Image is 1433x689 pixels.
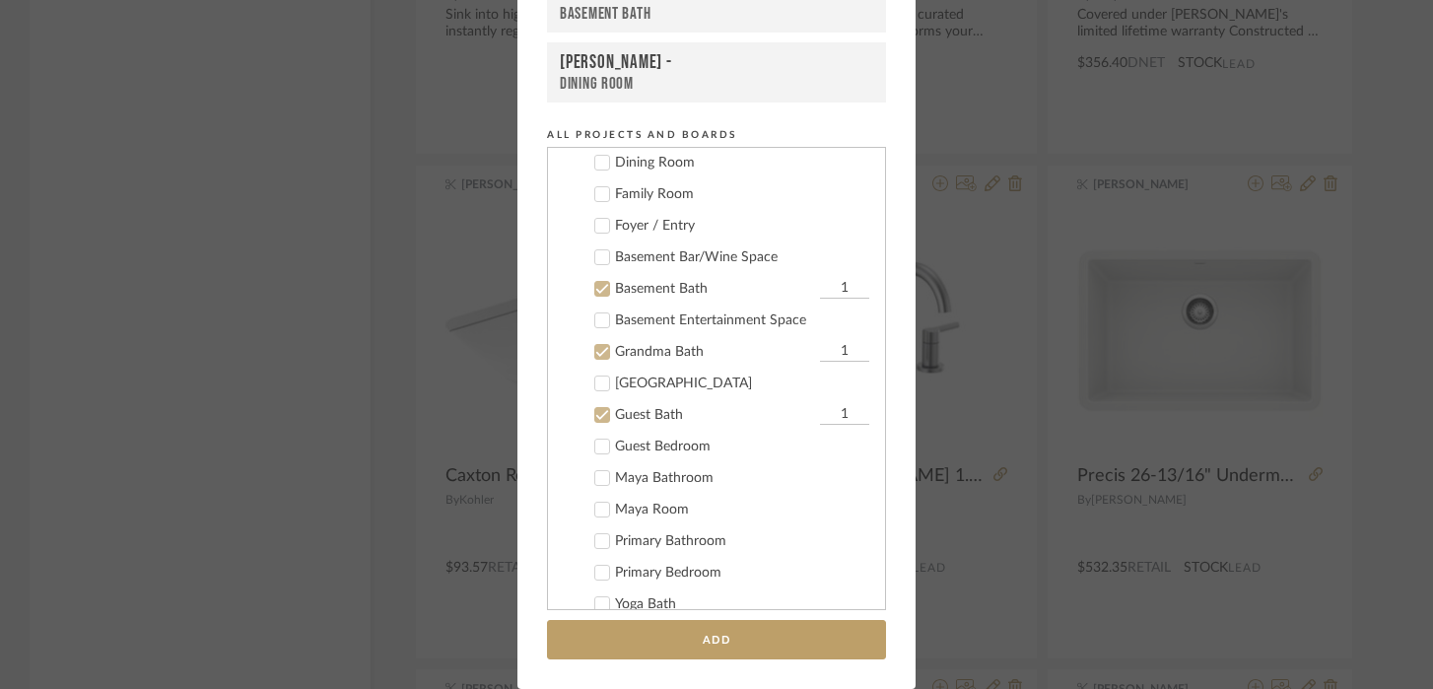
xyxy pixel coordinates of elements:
div: Yoga Bath [615,596,869,613]
div: Foyer / Entry [615,218,869,235]
div: Family Room [615,186,869,203]
input: Guest Bath [820,405,869,425]
div: Primary Bathroom [615,533,869,550]
input: Grandma Bath [820,342,869,362]
div: Maya Room [615,502,869,518]
div: Grandma Bath [615,344,815,361]
div: [GEOGRAPHIC_DATA] [615,376,869,392]
div: Guest Bath [615,407,815,424]
div: Basement Bath [560,4,873,24]
div: Basement Bar/Wine Space [615,249,869,266]
div: Dining Room [615,155,869,172]
div: Primary Bedroom [615,565,869,582]
div: Dining Room [560,74,873,94]
div: Basement Bath [615,281,815,298]
input: Basement Bath [820,279,869,299]
div: Maya Bathroom [615,470,869,487]
div: Guest Bedroom [615,439,869,455]
div: All Projects and Boards [547,126,886,144]
div: [PERSON_NAME] - [560,51,873,74]
div: Basement Entertainment Space [615,312,869,329]
button: Add [547,620,886,660]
